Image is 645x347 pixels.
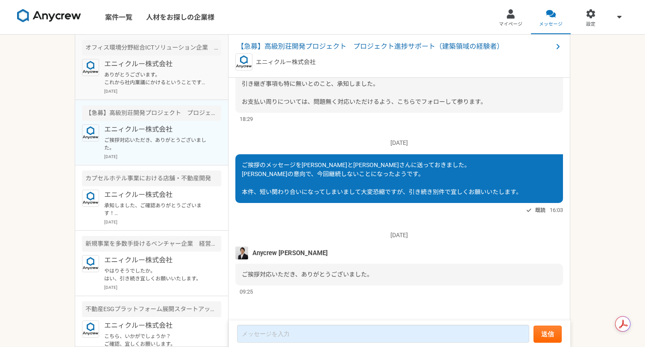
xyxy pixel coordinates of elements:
[235,247,248,259] img: MHYT8150_2.jpg
[104,59,210,69] p: エニィクルー株式会社
[82,190,99,207] img: logo_text_blue_01.png
[104,124,210,135] p: エニィクルー株式会社
[499,21,522,28] span: マイページ
[104,255,210,265] p: エニィクルー株式会社
[82,236,221,252] div: 新規事業を多数手掛けるベンチャー企業 経営企画室・PMO業務
[240,288,253,296] span: 09:25
[240,115,253,123] span: 18:29
[82,40,221,56] div: オフィス環境分野総合ICTソリューション企業 内装デザイナー
[256,58,316,67] p: エニィクルー株式会社
[104,88,221,94] p: [DATE]
[104,71,210,86] p: ありがとうございます。 これから社内稟議にかけるということですので、改めて正式に決定いたしましたらご連絡させていただければと思います。
[82,59,99,76] img: logo_text_blue_01.png
[535,205,545,215] span: 既読
[104,202,210,217] p: 承知しました、ご確認ありがとうございます！ ぜひ、また別件でご相談できればと思いますので、引き続き、宜しくお願いいたします。
[82,321,99,338] img: logo_text_blue_01.png
[17,9,81,23] img: 8DqYSo04kwAAAAASUVORK5CYII=
[235,53,252,71] img: logo_text_blue_01.png
[82,105,221,121] div: 【急募】高級別荘開発プロジェクト プロジェクト進捗サポート（建築領域の経験者）
[104,136,210,152] p: ご挨拶対応いただき、ありがとうございました。
[539,21,563,28] span: メッセージ
[242,271,373,278] span: ご挨拶対応いただき、ありがとうございました。
[235,231,563,240] p: [DATE]
[104,190,210,200] p: エニィクルー株式会社
[104,284,221,291] p: [DATE]
[237,41,553,52] span: 【急募】高級別荘開発プロジェクト プロジェクト進捗サポート（建築領域の経験者）
[104,267,210,282] p: やはりそうでしたか。 はい、引き続き宜しくお願いいたします。
[104,219,221,225] p: [DATE]
[550,206,563,214] span: 16:03
[104,153,221,160] p: [DATE]
[82,255,99,272] img: logo_text_blue_01.png
[82,124,99,141] img: logo_text_blue_01.png
[252,248,328,258] span: Anycrew [PERSON_NAME]
[586,21,595,28] span: 設定
[104,321,210,331] p: エニィクルー株式会社
[82,301,221,317] div: 不動産ESGプラットフォーム展開スタートアップ BizDev / 事業開発
[534,326,562,343] button: 送信
[235,138,563,147] p: [DATE]
[82,171,221,186] div: カプセルホテル事業における店舗・不動産開発
[242,162,522,195] span: ご挨拶のメッセージを[PERSON_NAME]と[PERSON_NAME]さんに送っておきました。 [PERSON_NAME]の意向で、今回継続しないことになったようです。 本件、短い関わり合い...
